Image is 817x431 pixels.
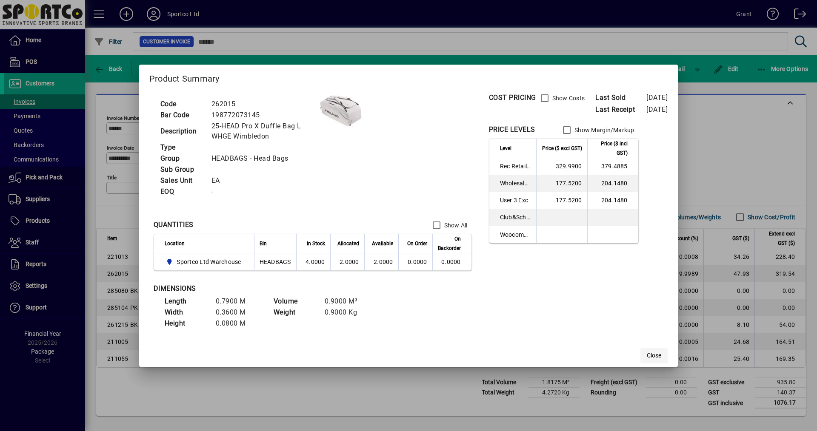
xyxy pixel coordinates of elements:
[536,192,587,209] td: 177.5200
[269,296,320,307] td: Volume
[154,220,194,230] div: QUANTITIES
[408,258,427,265] span: 0.0000
[536,158,587,175] td: 329.9900
[330,253,364,270] td: 2.0000
[551,94,585,102] label: Show Costs
[211,318,263,329] td: 0.0800 M
[573,126,634,134] label: Show Margin/Markup
[139,65,678,89] h2: Product Summary
[207,110,320,121] td: 198772073145
[489,125,535,135] div: PRICE LEVELS
[211,307,263,318] td: 0.3600 M
[320,307,371,318] td: 0.9000 Kg
[156,142,207,153] td: Type
[165,239,185,248] span: Location
[320,90,362,132] img: contain
[207,186,320,197] td: -
[211,296,263,307] td: 0.7900 M
[500,213,531,221] span: Club&School Exc
[364,253,398,270] td: 2.0000
[207,175,320,186] td: EA
[646,94,668,102] span: [DATE]
[156,164,207,175] td: Sub Group
[177,258,241,266] span: Sportco Ltd Warehouse
[443,221,468,230] label: Show All
[156,153,207,164] td: Group
[536,175,587,192] td: 177.5200
[156,121,207,142] td: Description
[207,121,320,142] td: 25-HEAD Pro X Duffle Bag L WHGE Wimbledon
[587,158,638,175] td: 379.4885
[500,144,511,153] span: Level
[160,296,211,307] td: Length
[254,253,296,270] td: HEADBAGS
[640,348,668,363] button: Close
[160,307,211,318] td: Width
[207,99,320,110] td: 262015
[207,153,320,164] td: HEADBAGS - Head Bags
[438,234,461,253] span: On Backorder
[432,253,471,270] td: 0.0000
[156,186,207,197] td: EOQ
[587,175,638,192] td: 204.1480
[160,318,211,329] td: Height
[646,105,668,113] span: [DATE]
[269,307,320,318] td: Weight
[542,144,582,153] span: Price ($ excl GST)
[595,93,646,103] span: Last Sold
[296,253,330,270] td: 4.0000
[307,239,325,248] span: In Stock
[165,257,245,267] span: Sportco Ltd Warehouse
[647,351,661,360] span: Close
[156,99,207,110] td: Code
[500,162,531,170] span: Rec Retail Inc
[593,139,628,158] span: Price ($ incl GST)
[156,175,207,186] td: Sales Unit
[320,296,371,307] td: 0.9000 M³
[337,239,359,248] span: Allocated
[372,239,393,248] span: Available
[154,284,366,294] div: DIMENSIONS
[595,105,646,115] span: Last Receipt
[500,196,531,204] span: User 3 Exc
[260,239,267,248] span: Bin
[156,110,207,121] td: Bar Code
[587,192,638,209] td: 204.1480
[489,93,536,103] div: COST PRICING
[407,239,427,248] span: On Order
[500,230,531,239] span: Woocommerce Retail
[500,179,531,187] span: Wholesale Exc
